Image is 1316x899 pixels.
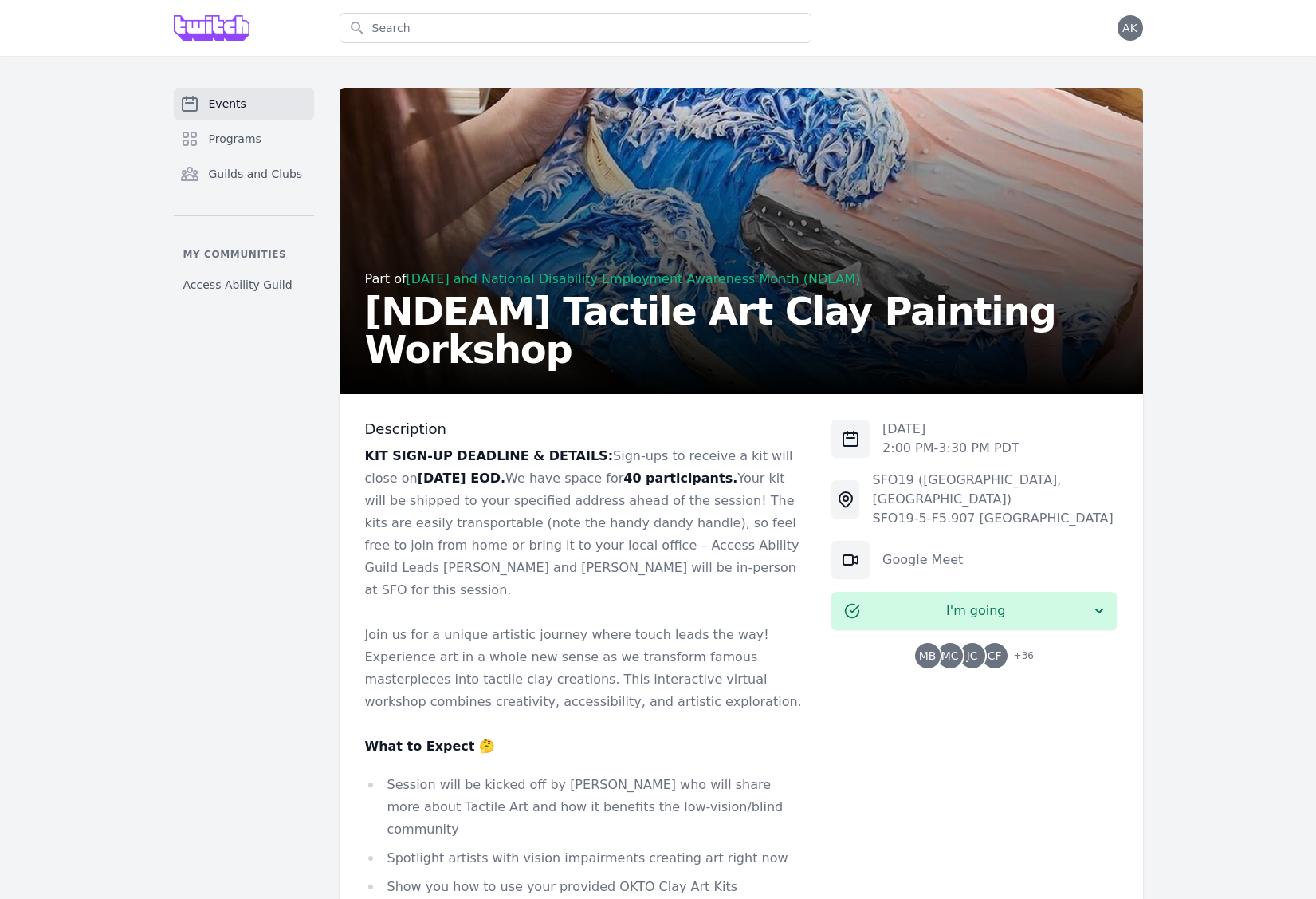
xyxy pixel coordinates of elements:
[1004,646,1034,668] span: + 36
[365,774,807,841] li: Session will be kicked off by [PERSON_NAME] who will share more about Tactile Art and how it bene...
[365,876,807,898] li: Show you how to use your provided OKTO Clay Art Kits
[365,270,1118,289] div: Part of
[365,292,1118,369] h2: [NDEAM] Tactile Art Clay Painting Workshop
[623,471,737,486] strong: 40 participants.
[967,650,978,661] span: JC
[209,96,246,112] span: Events
[872,509,1117,528] div: SFO19-5-F5.907 [GEOGRAPHIC_DATA]
[365,739,496,754] strong: What to Expect 🤔
[174,158,314,190] a: Guilds and Clubs
[872,471,1117,509] div: SFO19 ([GEOGRAPHIC_DATA], [GEOGRAPHIC_DATA])
[988,650,1002,661] span: CF
[882,552,963,567] a: Google Meet
[174,248,314,261] p: My communities
[418,471,505,486] strong: [DATE] EOD.
[407,271,861,286] a: [DATE] and National Disability Employment Awareness Month (NDEAM)
[174,123,314,155] a: Programs
[882,439,1019,458] p: 2:00 PM - 3:30 PM PDT
[174,88,314,120] a: Events
[941,650,959,661] span: MC
[882,420,1019,439] p: [DATE]
[831,592,1117,630] button: I'm going
[365,624,807,713] p: Join us for a unique artistic journey where touch leads the way! Experience art in a whole new se...
[365,420,807,439] h3: Description
[365,445,807,601] p: Sign-ups to receive a kit will close on We have space for Your kit will be shipped to your specif...
[919,650,937,661] span: MB
[209,166,303,182] span: Guilds and Clubs
[365,847,807,869] li: Spotlight artists with vision impairments creating art right now
[174,15,250,41] img: Grove
[340,13,811,43] input: Search
[174,270,314,299] a: Access Ability Guild
[860,601,1091,621] span: I'm going
[174,88,314,299] nav: Sidebar
[209,131,261,147] span: Programs
[365,448,614,463] strong: KIT SIGN-UP DEADLINE & DETAILS:
[1122,22,1137,34] span: AK
[1118,15,1143,41] button: AK
[183,277,293,293] span: Access Ability Guild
